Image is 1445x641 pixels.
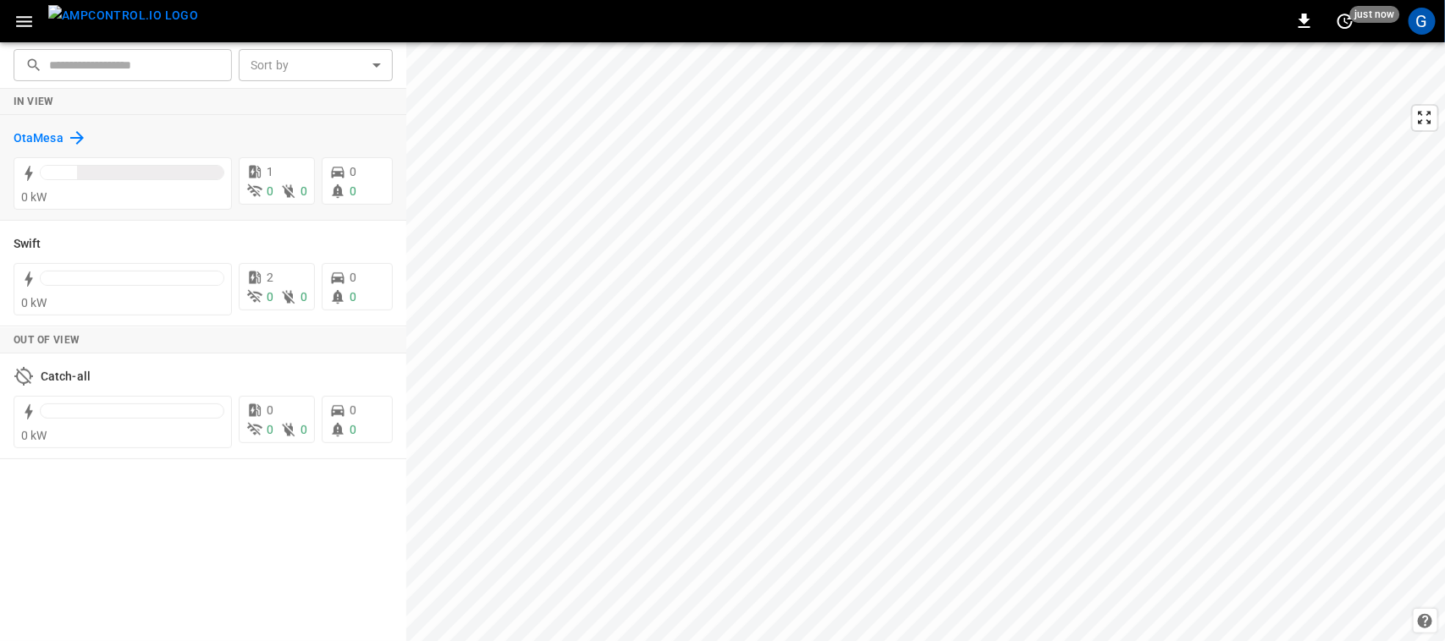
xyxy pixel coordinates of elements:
strong: In View [14,96,54,107]
span: just now [1350,6,1400,23]
button: set refresh interval [1332,8,1359,35]
span: 0 kW [21,296,47,310]
span: 2 [267,271,273,284]
span: 0 [350,184,356,198]
span: 0 [350,403,356,417]
img: ampcontrol.io logo [48,5,198,26]
span: 0 [350,290,356,304]
span: 0 [267,403,273,417]
h6: OtaMesa [14,129,63,148]
h6: Swift [14,235,41,254]
span: 0 [301,290,307,304]
span: 0 [267,290,273,304]
span: 0 [350,271,356,284]
span: 0 [350,423,356,436]
span: 0 kW [21,429,47,442]
span: 0 [350,165,356,178]
strong: Out of View [14,334,80,346]
span: 0 [301,423,307,436]
span: 0 [301,184,307,198]
div: profile-icon [1409,8,1436,35]
span: 0 kW [21,190,47,204]
span: 0 [267,184,273,198]
h6: Catch-all [41,368,91,386]
span: 0 [267,423,273,436]
span: 1 [267,165,273,178]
